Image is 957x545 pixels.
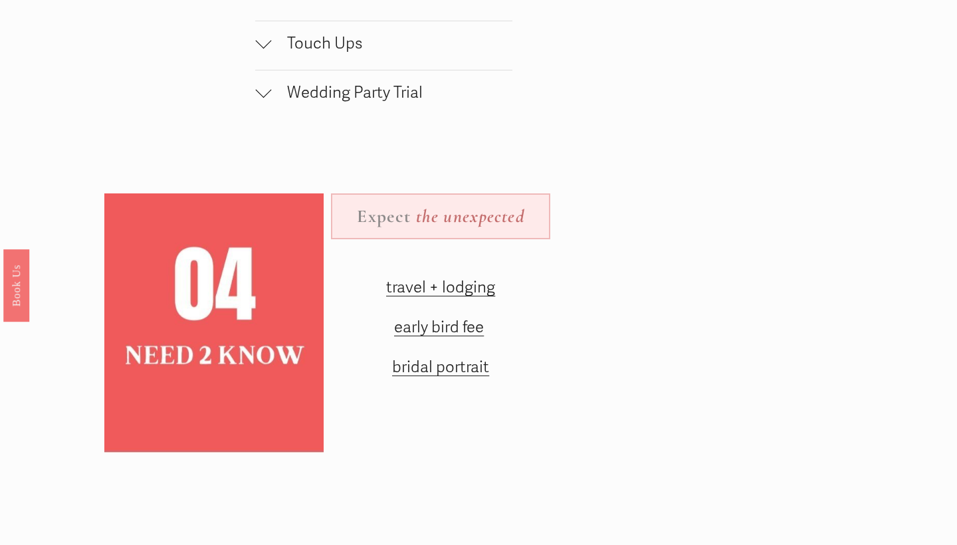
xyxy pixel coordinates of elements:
button: Touch Ups [255,21,512,70]
span: Wedding Party Trial [271,83,512,102]
a: travel + lodging [386,278,495,297]
a: Book Us [3,249,29,322]
em: the unexpected [416,205,524,227]
button: Wedding Party Trial [255,70,512,119]
strong: Expect [357,205,411,227]
a: bridal portrait [392,358,489,377]
span: Touch Ups [271,34,512,53]
a: early bird fee [394,318,484,337]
